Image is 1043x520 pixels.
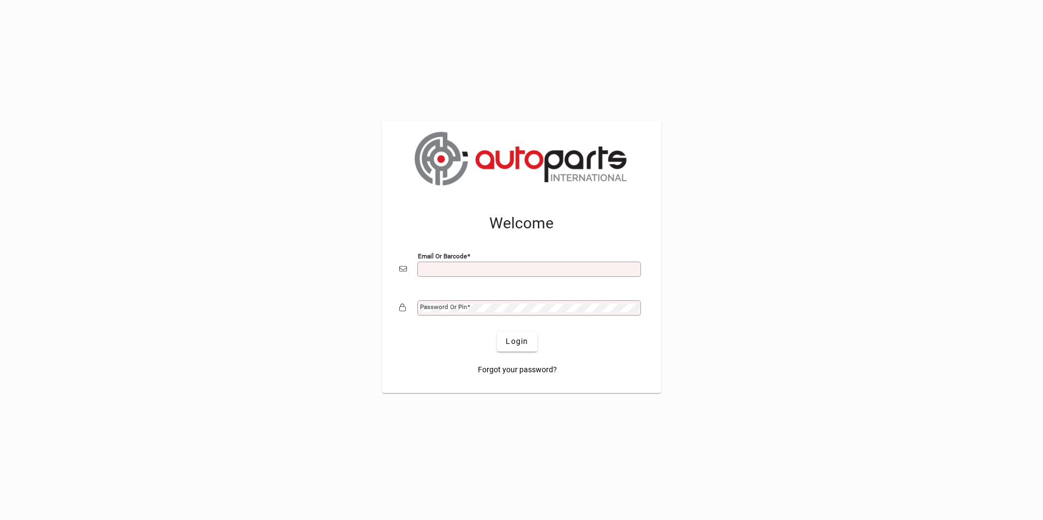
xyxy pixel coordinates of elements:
a: Forgot your password? [473,360,561,380]
span: Login [506,336,528,347]
mat-label: Email or Barcode [418,252,467,259]
button: Login [497,332,537,352]
h2: Welcome [399,214,644,233]
mat-label: Password or Pin [420,303,467,311]
span: Forgot your password? [478,364,557,376]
